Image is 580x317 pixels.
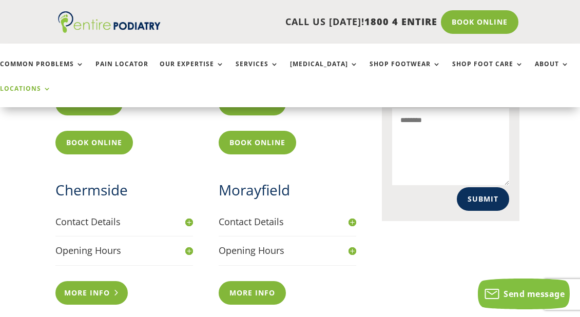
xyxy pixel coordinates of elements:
[55,244,193,257] h4: Opening Hours
[219,180,356,205] h2: Morayfield
[535,61,569,83] a: About
[95,61,148,83] a: Pain Locator
[478,279,570,309] button: Send message
[219,215,356,228] h4: Contact Details
[55,180,193,205] h2: Chermside
[370,61,441,83] a: Shop Footwear
[58,25,161,35] a: Entire Podiatry
[441,10,518,34] a: Book Online
[55,131,133,154] a: Book Online
[161,15,437,29] p: CALL US [DATE]!
[55,281,128,305] a: More info
[452,61,524,83] a: Shop Foot Care
[457,187,509,211] button: Submit
[55,215,193,228] h4: Contact Details
[364,15,437,28] span: 1800 4 ENTIRE
[219,281,286,305] a: More info
[290,61,358,83] a: [MEDICAL_DATA]
[504,288,565,300] span: Send message
[58,11,161,33] img: logo (1)
[219,244,356,257] h4: Opening Hours
[236,61,279,83] a: Services
[160,61,224,83] a: Our Expertise
[219,131,296,154] a: Book Online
